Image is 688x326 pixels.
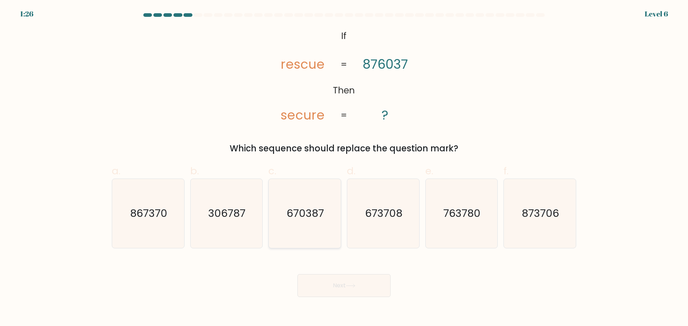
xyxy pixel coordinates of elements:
[645,9,668,19] div: Level 6
[382,106,389,124] tspan: ?
[190,164,199,178] span: b.
[281,106,325,124] tspan: secure
[112,164,120,178] span: a.
[347,164,355,178] span: d.
[365,206,402,220] text: 673708
[425,164,433,178] span: e.
[341,58,347,71] tspan: =
[341,109,347,122] tspan: =
[297,274,391,297] button: Next
[268,164,276,178] span: c.
[522,206,559,220] text: 873706
[20,9,33,19] div: 1:26
[209,206,246,220] text: 306787
[363,56,408,73] tspan: 876037
[341,30,347,42] tspan: If
[444,206,481,220] text: 763780
[130,206,167,220] text: 867370
[264,27,424,125] svg: @import url('[URL][DOMAIN_NAME]);
[333,84,355,97] tspan: Then
[116,142,572,155] div: Which sequence should replace the question mark?
[287,206,324,220] text: 670387
[281,56,325,73] tspan: rescue
[503,164,508,178] span: f.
